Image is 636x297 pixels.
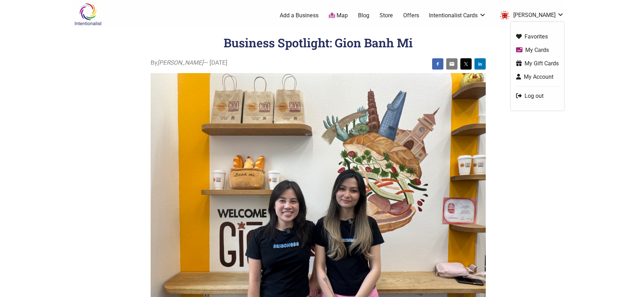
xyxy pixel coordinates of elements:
a: Intentionalist Cards [429,12,486,19]
a: Add a Business [280,12,319,19]
a: Blog [358,12,369,19]
a: Log out [516,92,559,100]
a: My Account [516,73,559,81]
a: My Gift Cards [516,59,559,67]
a: Offers [403,12,419,19]
li: sheshe [496,9,564,22]
span: By — [DATE] [151,58,228,67]
a: Store [380,12,393,19]
h1: Business Spotlight: Gion Banh Mi [224,35,413,51]
img: Intentionalist [71,3,105,26]
img: facebook sharing button [435,61,441,67]
img: linkedin sharing button [477,61,483,67]
a: Favorites [516,32,559,41]
img: twitter sharing button [463,61,469,67]
i: [PERSON_NAME] [157,59,204,66]
a: My Cards [516,46,559,54]
img: email sharing button [449,61,455,67]
a: [PERSON_NAME] [496,9,564,22]
a: Map [329,12,348,20]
